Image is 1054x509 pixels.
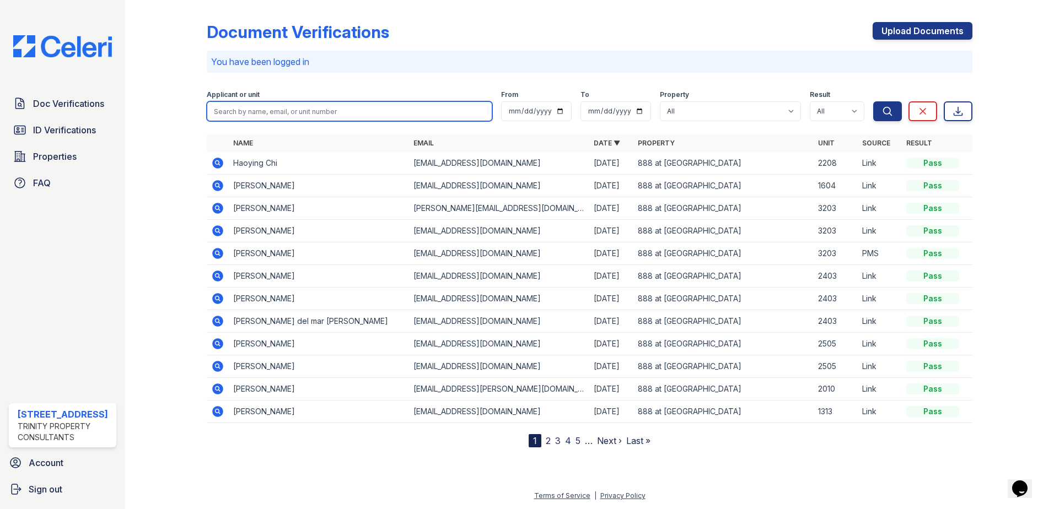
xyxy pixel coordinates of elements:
[409,197,589,220] td: [PERSON_NAME][EMAIL_ADDRESS][DOMAIN_NAME]
[409,288,589,310] td: [EMAIL_ADDRESS][DOMAIN_NAME]
[858,378,902,400] td: Link
[576,435,580,446] a: 5
[589,152,633,175] td: [DATE]
[534,491,590,500] a: Terms of Service
[9,172,116,194] a: FAQ
[229,333,409,355] td: [PERSON_NAME]
[409,333,589,355] td: [EMAIL_ADDRESS][DOMAIN_NAME]
[33,176,51,189] span: FAQ
[555,435,561,446] a: 3
[906,361,959,372] div: Pass
[633,400,814,423] td: 888 at [GEOGRAPHIC_DATA]
[858,197,902,220] td: Link
[858,288,902,310] td: Link
[529,434,541,447] div: 1
[906,158,959,169] div: Pass
[633,288,814,310] td: 888 at [GEOGRAPHIC_DATA]
[633,333,814,355] td: 888 at [GEOGRAPHIC_DATA]
[873,22,972,40] a: Upload Documents
[633,152,814,175] td: 888 at [GEOGRAPHIC_DATA]
[858,355,902,378] td: Link
[814,288,858,310] td: 2403
[814,400,858,423] td: 1313
[409,242,589,265] td: [EMAIL_ADDRESS][DOMAIN_NAME]
[229,310,409,333] td: [PERSON_NAME] del mar [PERSON_NAME]
[4,478,121,500] a: Sign out
[589,400,633,423] td: [DATE]
[818,139,835,147] a: Unit
[589,310,633,333] td: [DATE]
[409,378,589,400] td: [EMAIL_ADDRESS][PERSON_NAME][DOMAIN_NAME]
[633,197,814,220] td: 888 at [GEOGRAPHIC_DATA]
[862,139,890,147] a: Source
[33,97,104,110] span: Doc Verifications
[229,378,409,400] td: [PERSON_NAME]
[4,452,121,474] a: Account
[409,175,589,197] td: [EMAIL_ADDRESS][DOMAIN_NAME]
[594,139,620,147] a: Date ▼
[858,310,902,333] td: Link
[229,265,409,288] td: [PERSON_NAME]
[18,421,112,443] div: Trinity Property Consultants
[211,55,968,68] p: You have been logged in
[565,435,571,446] a: 4
[9,93,116,115] a: Doc Verifications
[229,242,409,265] td: [PERSON_NAME]
[858,152,902,175] td: Link
[638,139,675,147] a: Property
[409,220,589,242] td: [EMAIL_ADDRESS][DOMAIN_NAME]
[589,242,633,265] td: [DATE]
[589,265,633,288] td: [DATE]
[633,220,814,242] td: 888 at [GEOGRAPHIC_DATA]
[546,435,551,446] a: 2
[229,288,409,310] td: [PERSON_NAME]
[858,242,902,265] td: PMS
[589,378,633,400] td: [DATE]
[906,293,959,304] div: Pass
[229,175,409,197] td: [PERSON_NAME]
[906,338,959,349] div: Pass
[814,175,858,197] td: 1604
[906,180,959,191] div: Pass
[207,90,260,99] label: Applicant or unit
[660,90,689,99] label: Property
[858,220,902,242] td: Link
[589,355,633,378] td: [DATE]
[858,333,902,355] td: Link
[906,383,959,394] div: Pass
[858,265,902,288] td: Link
[626,435,650,446] a: Last »
[810,90,830,99] label: Result
[409,152,589,175] td: [EMAIL_ADDRESS][DOMAIN_NAME]
[409,355,589,378] td: [EMAIL_ADDRESS][DOMAIN_NAME]
[633,265,814,288] td: 888 at [GEOGRAPHIC_DATA]
[906,248,959,259] div: Pass
[814,242,858,265] td: 3203
[18,408,112,421] div: [STREET_ADDRESS]
[207,101,492,121] input: Search by name, email, or unit number
[4,35,121,57] img: CE_Logo_Blue-a8612792a0a2168367f1c8372b55b34899dd931a85d93a1a3d3e32e68fde9ad4.png
[633,175,814,197] td: 888 at [GEOGRAPHIC_DATA]
[580,90,589,99] label: To
[229,197,409,220] td: [PERSON_NAME]
[814,220,858,242] td: 3203
[1008,465,1043,498] iframe: chat widget
[409,265,589,288] td: [EMAIL_ADDRESS][DOMAIN_NAME]
[229,152,409,175] td: Haoying Chi
[633,355,814,378] td: 888 at [GEOGRAPHIC_DATA]
[906,316,959,327] div: Pass
[29,456,63,469] span: Account
[229,400,409,423] td: [PERSON_NAME]
[501,90,518,99] label: From
[409,400,589,423] td: [EMAIL_ADDRESS][DOMAIN_NAME]
[906,139,932,147] a: Result
[9,145,116,167] a: Properties
[858,400,902,423] td: Link
[814,197,858,220] td: 3203
[589,175,633,197] td: [DATE]
[906,203,959,214] div: Pass
[233,139,253,147] a: Name
[589,220,633,242] td: [DATE]
[589,288,633,310] td: [DATE]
